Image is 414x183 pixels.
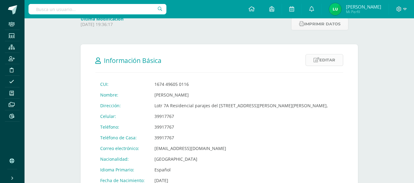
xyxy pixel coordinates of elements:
[306,54,343,66] a: Editar
[95,90,150,100] td: Nombre:
[150,122,333,132] td: 39917767
[150,164,333,175] td: Español
[150,132,333,143] td: 39917767
[291,18,348,30] button: Imprimir datos
[95,122,150,132] td: Teléfono:
[95,143,150,154] td: Correo electrónico:
[95,132,150,143] td: Teléfono de Casa:
[150,79,333,90] td: 1674 49605 0116
[95,164,150,175] td: Idioma Primario:
[150,90,333,100] td: [PERSON_NAME]
[150,111,333,122] td: 39917767
[95,100,150,111] td: Dirección:
[346,4,381,10] span: [PERSON_NAME]
[346,9,381,14] span: Mi Perfil
[95,154,150,164] td: Nacionalidad:
[81,16,287,22] h4: Última Modificación
[95,79,150,90] td: CUI:
[329,3,341,15] img: 54682bb00531784ef96ee9fbfedce966.png
[150,143,333,154] td: [EMAIL_ADDRESS][DOMAIN_NAME]
[150,154,333,164] td: [GEOGRAPHIC_DATA]
[104,56,161,65] span: Información Básica
[81,22,287,27] p: [DATE] 19:36:17
[150,100,333,111] td: Lotr 7A Residencial parajes del [STREET_ADDRESS][PERSON_NAME][PERSON_NAME],
[28,4,166,14] input: Busca un usuario...
[95,111,150,122] td: Celular:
